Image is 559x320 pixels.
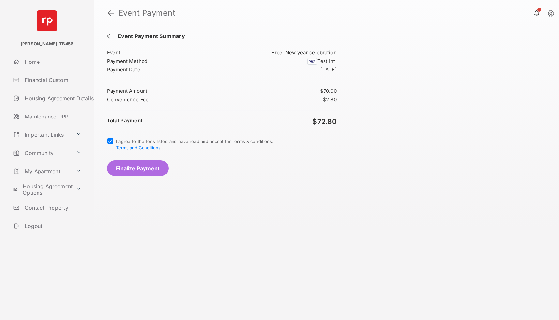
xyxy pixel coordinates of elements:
a: Contact Property [10,200,94,216]
span: I agree to the fees listed and have read and accept the terms & conditions. [116,139,274,150]
a: My Apartment [10,163,73,179]
a: Logout [10,218,94,234]
strong: Event Payment [118,9,175,17]
a: Home [10,54,94,70]
img: svg+xml;base64,PHN2ZyB4bWxucz0iaHR0cDovL3d3dy53My5vcmcvMjAwMC9zdmciIHdpZHRoPSI2NCIgaGVpZ2h0PSI2NC... [37,10,57,31]
button: Finalize Payment [107,160,169,176]
a: Community [10,145,73,161]
a: Housing Agreement Details [10,90,94,106]
a: Housing Agreement Options [10,182,73,197]
p: [PERSON_NAME]-TB456 [21,41,74,47]
a: Maintenance PPP [10,109,94,124]
a: Important Links [10,127,73,143]
span: Event Payment Summary [114,33,185,40]
button: I agree to the fees listed and have read and accept the terms & conditions. [116,145,160,150]
a: Financial Custom [10,72,94,88]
